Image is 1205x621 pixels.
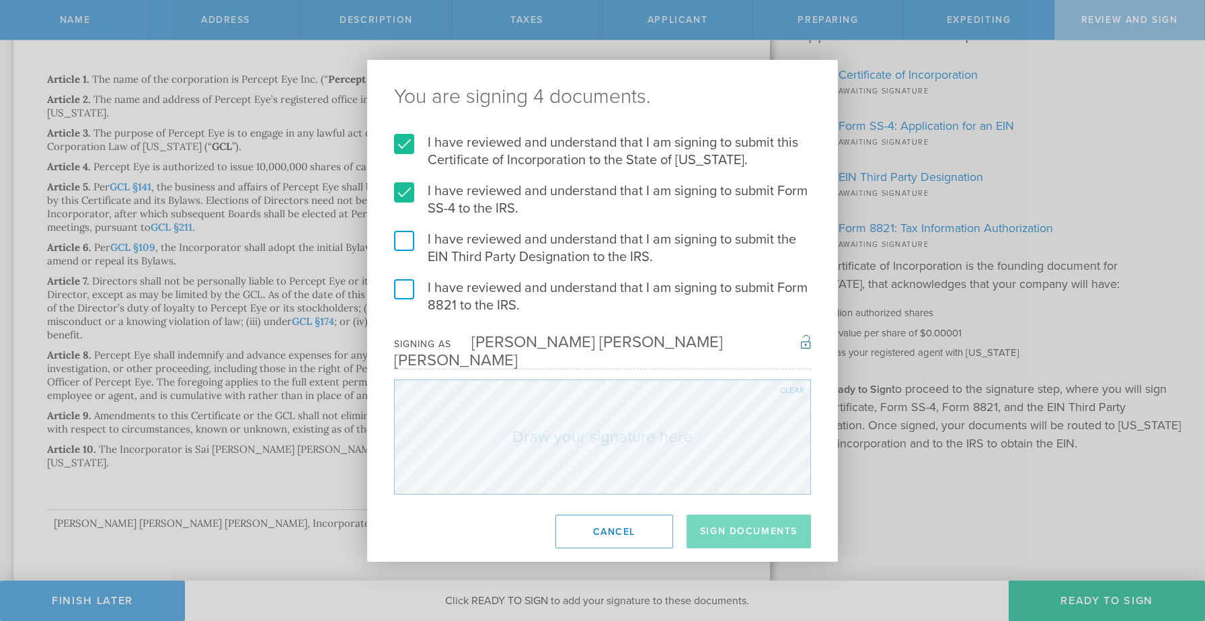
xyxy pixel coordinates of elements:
div: Signing as [394,338,451,350]
label: I have reviewed and understand that I am signing to submit the EIN Third Party Designation to the... [394,231,811,266]
div: [PERSON_NAME] [PERSON_NAME] [PERSON_NAME] [394,332,723,370]
label: I have reviewed and understand that I am signing to submit Form SS-4 to the IRS. [394,182,811,217]
button: Sign Documents [687,515,811,548]
label: I have reviewed and understand that I am signing to submit this Certificate of Incorporation to t... [394,134,811,169]
iframe: Chat Widget [1138,516,1205,581]
button: Cancel [555,515,673,548]
label: I have reviewed and understand that I am signing to submit Form 8821 to the IRS. [394,279,811,314]
ng-pluralize: You are signing 4 documents. [394,87,811,107]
